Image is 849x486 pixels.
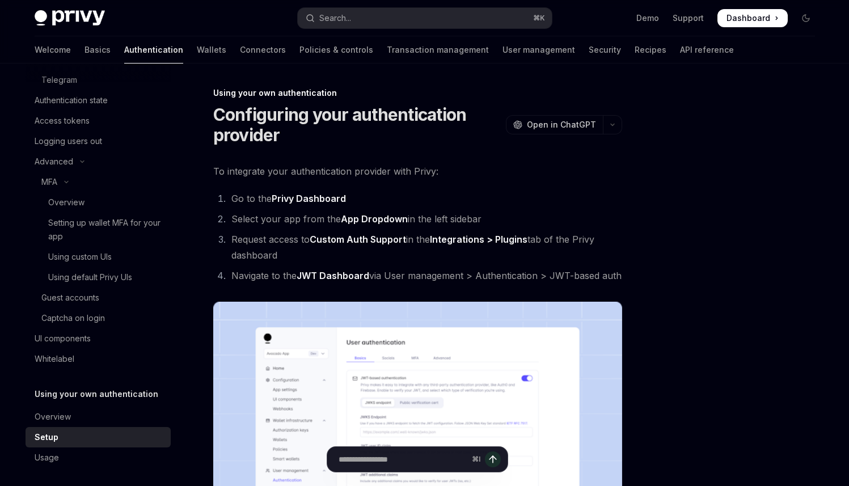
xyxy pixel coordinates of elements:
[26,111,171,131] a: Access tokens
[240,36,286,64] a: Connectors
[485,451,501,467] button: Send message
[48,216,164,243] div: Setting up wallet MFA for your app
[797,9,815,27] button: Toggle dark mode
[272,193,346,204] strong: Privy Dashboard
[297,270,369,282] a: JWT Dashboard
[726,12,770,24] span: Dashboard
[26,192,171,213] a: Overview
[35,36,71,64] a: Welcome
[502,36,575,64] a: User management
[341,213,408,225] strong: App Dropdown
[213,104,501,145] h1: Configuring your authentication provider
[35,134,102,148] div: Logging users out
[26,213,171,247] a: Setting up wallet MFA for your app
[35,155,73,168] div: Advanced
[228,231,622,263] li: Request access to in the tab of the Privy dashboard
[41,175,57,189] div: MFA
[310,234,406,245] strong: Custom Auth Support
[680,36,734,64] a: API reference
[26,90,171,111] a: Authentication state
[228,268,622,284] li: Navigate to the via User management > Authentication > JWT-based auth
[430,234,527,246] a: Integrations > Plugins
[213,163,622,179] span: To integrate your authentication provider with Privy:
[533,14,545,23] span: ⌘ K
[35,430,58,444] div: Setup
[26,427,171,447] a: Setup
[26,447,171,468] a: Usage
[319,11,351,25] div: Search...
[26,151,171,172] button: Toggle Advanced section
[635,36,666,64] a: Recipes
[26,131,171,151] a: Logging users out
[272,193,346,205] a: Privy Dashboard
[35,114,90,128] div: Access tokens
[26,349,171,369] a: Whitelabel
[197,36,226,64] a: Wallets
[35,387,158,401] h5: Using your own authentication
[299,36,373,64] a: Policies & controls
[26,267,171,288] a: Using default Privy UIs
[26,247,171,267] a: Using custom UIs
[85,36,111,64] a: Basics
[48,271,132,284] div: Using default Privy UIs
[506,115,603,134] button: Open in ChatGPT
[589,36,621,64] a: Security
[35,352,74,366] div: Whitelabel
[35,410,71,424] div: Overview
[387,36,489,64] a: Transaction management
[26,172,171,192] button: Toggle MFA section
[298,8,552,28] button: Open search
[26,407,171,427] a: Overview
[35,451,59,464] div: Usage
[527,119,596,130] span: Open in ChatGPT
[228,211,622,227] li: Select your app from the in the left sidebar
[41,291,99,305] div: Guest accounts
[26,308,171,328] a: Captcha on login
[26,288,171,308] a: Guest accounts
[124,36,183,64] a: Authentication
[26,328,171,349] a: UI components
[48,196,85,209] div: Overview
[673,12,704,24] a: Support
[213,87,622,99] div: Using your own authentication
[717,9,788,27] a: Dashboard
[41,311,105,325] div: Captcha on login
[48,250,112,264] div: Using custom UIs
[35,10,105,26] img: dark logo
[35,94,108,107] div: Authentication state
[339,447,467,472] input: Ask a question...
[228,191,622,206] li: Go to the
[35,332,91,345] div: UI components
[636,12,659,24] a: Demo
